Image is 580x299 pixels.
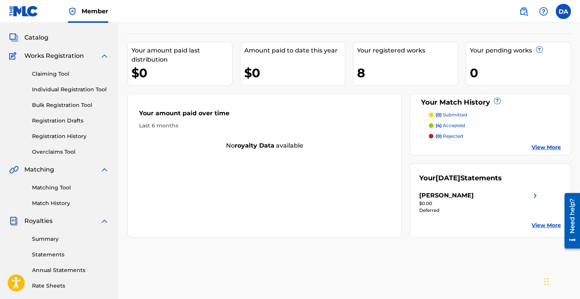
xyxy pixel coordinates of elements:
a: (4) accepted [429,122,561,129]
a: Registration Drafts [32,117,109,125]
a: Bulk Registration Tool [32,101,109,109]
a: Match History [32,199,109,207]
div: Your registered works [357,46,458,55]
img: Matching [9,165,19,174]
a: Rate Sheets [32,282,109,290]
a: Statements [32,251,109,259]
a: Individual Registration Tool [32,86,109,94]
div: $0 [244,64,345,81]
span: Works Registration [24,51,84,60]
span: [DATE] [436,174,460,182]
img: MLC Logo [9,6,38,17]
img: search [519,7,528,16]
span: Member [82,7,108,16]
a: Registration History [32,132,109,140]
div: Your Match History [419,97,561,108]
div: 0 [470,64,570,81]
div: Deferred [419,207,540,214]
a: CatalogCatalog [9,33,48,42]
a: Annual Statements [32,266,109,274]
div: Amount paid to date this year [244,46,345,55]
div: Your amount paid over time [139,109,390,122]
img: Catalog [9,33,18,42]
span: Catalog [24,33,48,42]
a: Claiming Tool [32,70,109,78]
div: 8 [357,64,458,81]
div: [PERSON_NAME] [419,191,474,200]
img: Royalties [9,216,18,226]
div: No available [128,141,401,150]
div: Drag [544,270,549,293]
span: (4) [436,122,442,128]
span: (0) [436,133,442,139]
div: Your Statements [419,173,502,183]
a: View More [532,221,561,229]
img: Works Registration [9,51,19,60]
p: submitted [436,111,467,118]
a: Overclaims Tool [32,148,109,156]
span: (0) [436,112,442,118]
img: expand [100,51,109,60]
iframe: Resource Center [559,190,580,251]
a: Summary [32,235,109,243]
span: Matching [24,165,54,174]
div: Help [536,4,551,19]
img: expand [100,216,109,226]
a: Public Search [516,4,531,19]
p: accepted [436,122,465,129]
span: ? [494,98,500,104]
span: ? [536,46,542,52]
iframe: Chat Widget [542,262,580,299]
a: Matching Tool [32,184,109,192]
span: Royalties [24,216,53,226]
img: help [539,7,548,16]
div: Last 6 months [139,122,390,130]
a: (0) rejected [429,133,561,140]
a: SummarySummary [9,15,55,24]
img: Top Rightsholder [68,7,77,16]
div: Your pending works [470,46,570,55]
a: [PERSON_NAME]right chevron icon$0.00Deferred [419,191,540,214]
a: View More [532,143,561,151]
a: (0) submitted [429,111,561,118]
img: right chevron icon [530,191,540,200]
div: $0.00 [419,200,540,207]
div: $0 [131,64,232,81]
strong: royalty data [235,142,274,149]
div: Your amount paid last distribution [131,46,232,64]
div: User Menu [556,4,571,19]
img: expand [100,165,109,174]
p: rejected [436,133,463,140]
